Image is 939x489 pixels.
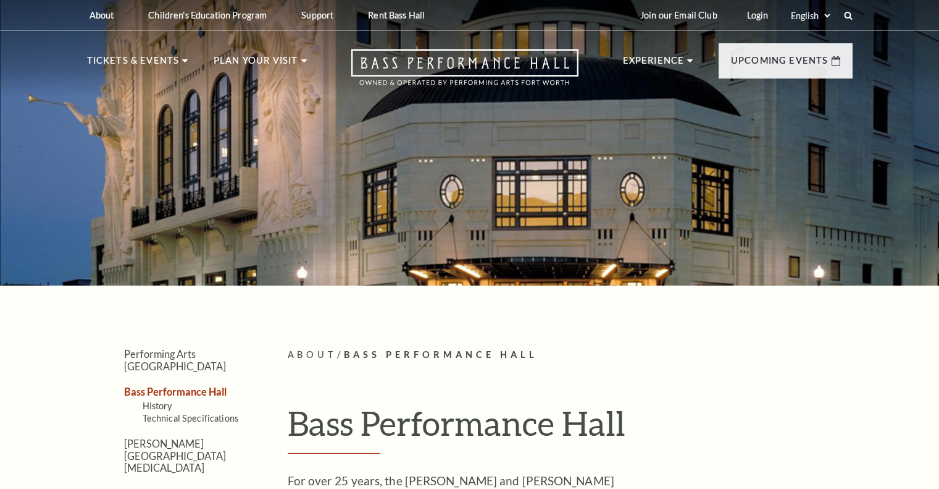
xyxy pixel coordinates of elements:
[87,53,180,75] p: Tickets & Events
[288,349,337,360] span: About
[344,349,538,360] span: Bass Performance Hall
[124,348,226,372] a: Performing Arts [GEOGRAPHIC_DATA]
[124,386,227,398] a: Bass Performance Hall
[90,10,114,20] p: About
[124,438,226,474] a: [PERSON_NAME][GEOGRAPHIC_DATA][MEDICAL_DATA]
[788,10,832,22] select: Select:
[623,53,685,75] p: Experience
[148,10,267,20] p: Children's Education Program
[288,403,853,454] h1: Bass Performance Hall
[368,10,425,20] p: Rent Bass Hall
[301,10,333,20] p: Support
[214,53,298,75] p: Plan Your Visit
[731,53,828,75] p: Upcoming Events
[143,413,238,423] a: Technical Specifications
[143,401,172,411] a: History
[288,347,853,363] p: /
